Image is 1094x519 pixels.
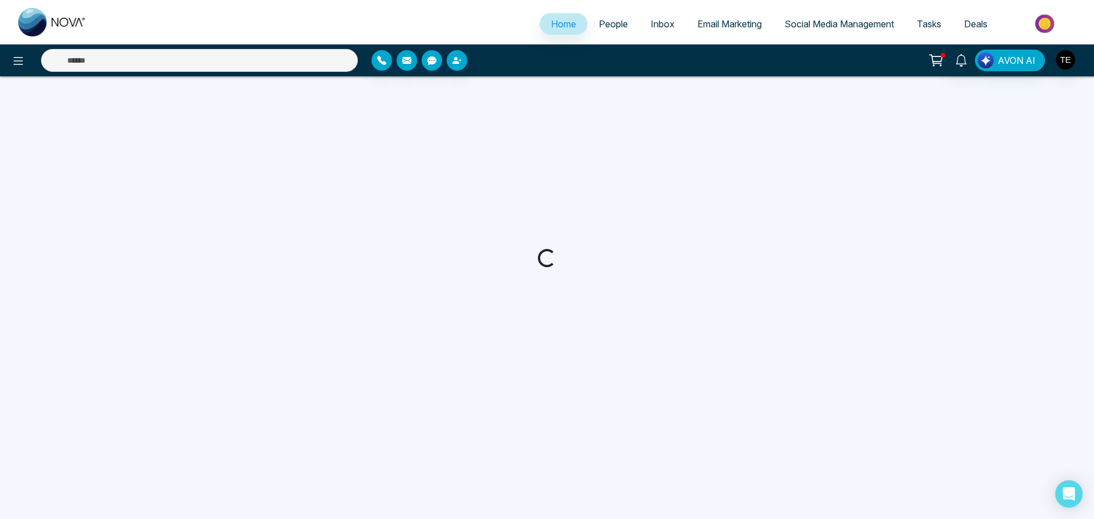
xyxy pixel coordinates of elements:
img: Lead Flow [978,52,994,68]
a: Tasks [905,13,953,35]
img: Nova CRM Logo [18,8,87,36]
a: Email Marketing [686,13,773,35]
img: Market-place.gif [1005,11,1087,36]
button: AVON AI [975,50,1045,71]
a: People [587,13,639,35]
span: Home [551,18,576,30]
span: Email Marketing [697,18,762,30]
a: Home [540,13,587,35]
span: Inbox [651,18,675,30]
img: User Avatar [1056,50,1075,70]
span: AVON AI [998,54,1035,67]
span: Deals [964,18,987,30]
span: People [599,18,628,30]
span: Social Media Management [785,18,894,30]
span: Tasks [917,18,941,30]
a: Inbox [639,13,686,35]
a: Social Media Management [773,13,905,35]
a: Deals [953,13,999,35]
div: Open Intercom Messenger [1055,480,1083,508]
